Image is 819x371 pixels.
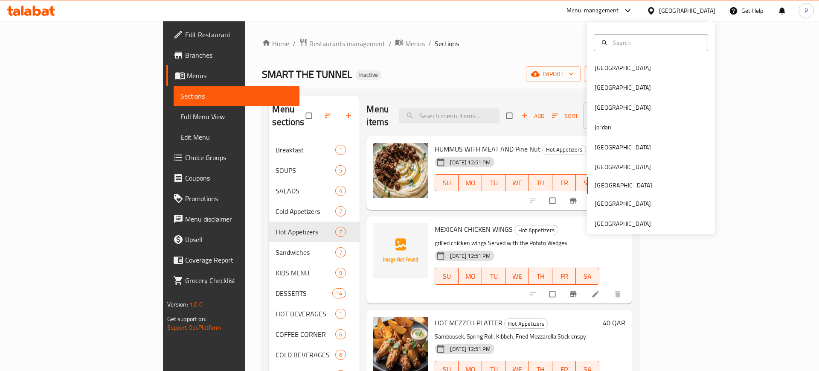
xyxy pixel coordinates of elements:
button: TH [529,268,552,285]
span: 1 [336,310,346,318]
div: items [335,329,346,339]
div: Jordan [595,123,611,132]
button: TU [482,174,505,191]
div: SALADS [276,186,335,196]
span: Breakfast [276,145,335,155]
button: Branch-specific-item [564,285,584,304]
div: [GEOGRAPHIC_DATA] [595,162,651,172]
span: Version: [167,299,188,310]
span: Add [521,111,544,121]
span: 1 [336,146,346,154]
span: import [533,69,574,79]
button: Add section [339,106,360,125]
span: Menus [187,70,293,81]
div: items [335,145,346,155]
span: 5 [336,167,346,175]
div: [GEOGRAPHIC_DATA] [595,103,651,112]
a: Menu disclaimer [166,209,300,229]
span: Sort [552,111,578,121]
div: SOUPS [276,165,335,175]
h6: 40 QAR [603,317,625,329]
span: Grocery Checklist [185,275,293,286]
span: Edit Restaurant [185,29,293,40]
span: MEXICAN CHICKEN WINGS [435,223,513,236]
div: HOT BEVERAGES1 [269,304,360,324]
span: Select section [501,108,519,124]
a: Menus [395,38,425,49]
div: items [335,165,346,175]
span: Promotions [185,193,293,204]
nav: breadcrumb [262,38,639,49]
button: TU [482,268,505,285]
span: Add item [519,109,546,123]
div: items [335,186,346,196]
button: WE [505,174,529,191]
div: COLD BEVERAGES6 [269,345,360,365]
h6: 30 QAR [603,223,625,235]
span: 9 [336,269,346,277]
span: Sections [435,38,459,49]
span: HOT MEZZEH PLATTER [435,316,502,329]
span: Sandwiches [276,247,335,257]
p: grilled chicken wings Served with the Potato Wedges [435,238,599,248]
button: FR [552,174,576,191]
span: Sort sections [319,106,339,125]
div: Hot Appetizers [276,227,335,237]
div: Sandwiches7 [269,242,360,263]
button: Sort [550,109,580,123]
span: DESSERTS [276,288,332,298]
h2: Menu items [366,103,389,129]
a: Restaurants management [299,38,385,49]
a: Branches [166,45,300,65]
button: import [526,66,581,82]
div: [GEOGRAPHIC_DATA] [595,83,651,92]
span: 6 [336,330,346,339]
span: [DATE] 12:51 PM [447,158,494,167]
span: TH [532,177,549,189]
span: SA [579,177,596,189]
span: 7 [336,228,346,236]
div: Inactive [356,70,381,80]
div: [GEOGRAPHIC_DATA] [595,219,651,228]
button: MO [459,174,482,191]
span: Choice Groups [185,152,293,163]
button: SU [435,174,459,191]
span: TU [485,270,502,283]
span: Upsell [185,234,293,245]
span: Sort items [546,109,584,123]
span: WE [509,270,526,283]
a: Choice Groups [166,147,300,168]
button: delete [608,285,629,304]
span: TH [532,270,549,283]
span: Sections [180,91,293,101]
span: FR [556,177,572,189]
span: 7 [336,207,346,216]
button: Branch-specific-item [564,191,584,210]
a: Grocery Checklist [166,270,300,291]
span: Coverage Report [185,255,293,265]
button: SA [576,174,599,191]
span: P [804,6,808,15]
div: SALADS4 [269,181,360,201]
a: Coverage Report [166,250,300,270]
span: Cold Appetizers [276,206,335,216]
span: TU [485,177,502,189]
button: SA [576,268,599,285]
span: COFFEE CORNER [276,329,335,339]
a: Edit menu item [591,290,601,298]
button: Add [519,109,546,123]
li: / [389,38,392,49]
a: Edit Restaurant [166,24,300,45]
div: SOUPS5 [269,160,360,181]
div: HOT BEVERAGES [276,309,335,319]
span: Select to update [544,286,562,302]
span: WE [509,177,526,189]
span: Menus [405,38,425,49]
span: Hot Appetizers [515,225,558,235]
div: items [335,350,346,360]
span: 4 [336,187,346,195]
